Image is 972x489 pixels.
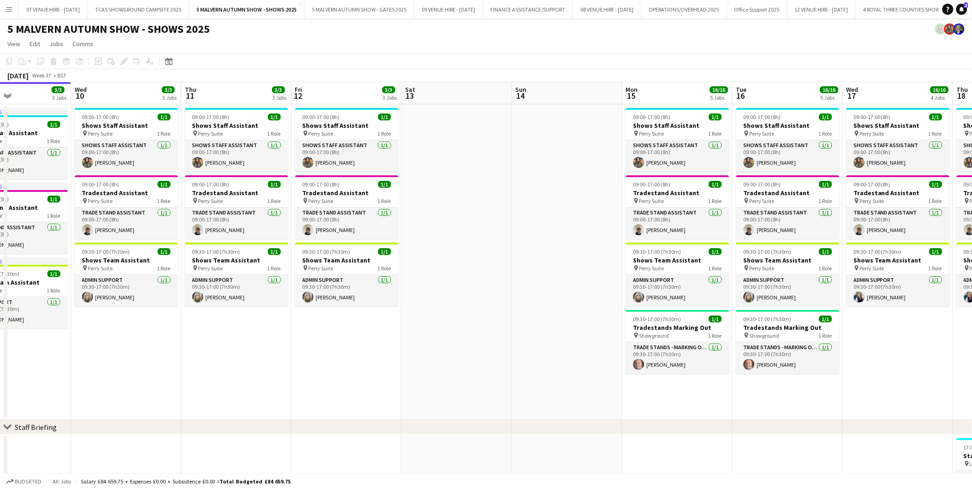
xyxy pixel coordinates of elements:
span: All jobs [51,478,73,485]
button: 08 VENUE HIRE - [DATE] [573,0,642,18]
div: [DATE] [7,71,29,80]
span: Total Budgeted £84 659.75 [220,478,291,485]
span: Edit [30,40,40,48]
button: FINANCE ASSISTANCE/SUPPORT [483,0,573,18]
a: Edit [26,38,44,50]
button: Budgeted [5,477,43,487]
button: Office Support 2025 [727,0,787,18]
a: Comms [69,38,97,50]
button: OPERATIONS/OVERHEAD 2025 [642,0,727,18]
button: 5 MALVERN AUTUMN SHOW - SHOWS 2025 [189,0,304,18]
app-user-avatar: Esme Ruff [944,24,955,35]
span: View [7,40,20,48]
button: 09 VENUE HIRE - [DATE] [414,0,483,18]
app-user-avatar: Esme Ruff [935,24,946,35]
a: View [4,38,24,50]
button: 5 MALVERN AUTUMN SHOW - GATES 2025 [304,0,414,18]
span: 2 [964,2,968,8]
span: Comms [72,40,93,48]
div: BST [57,72,66,79]
button: TCAS SHOWGROUND CAMPSITE 2025 [88,0,189,18]
div: Salary £84 659.75 + Expenses £0.00 + Subsistence £0.00 = [81,478,291,485]
a: Jobs [46,38,67,50]
a: 2 [956,4,967,15]
span: Budgeted [15,478,42,485]
span: Jobs [49,40,63,48]
button: 12 VENUE HIRE - [DATE] [787,0,856,18]
h1: 5 MALVERN AUTUMN SHOW - SHOWS 2025 [7,22,210,36]
div: Staff Briefing [15,423,57,432]
button: 07 VENUE HIRE - [DATE] [19,0,88,18]
app-user-avatar: Emily Jauncey [954,24,965,35]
